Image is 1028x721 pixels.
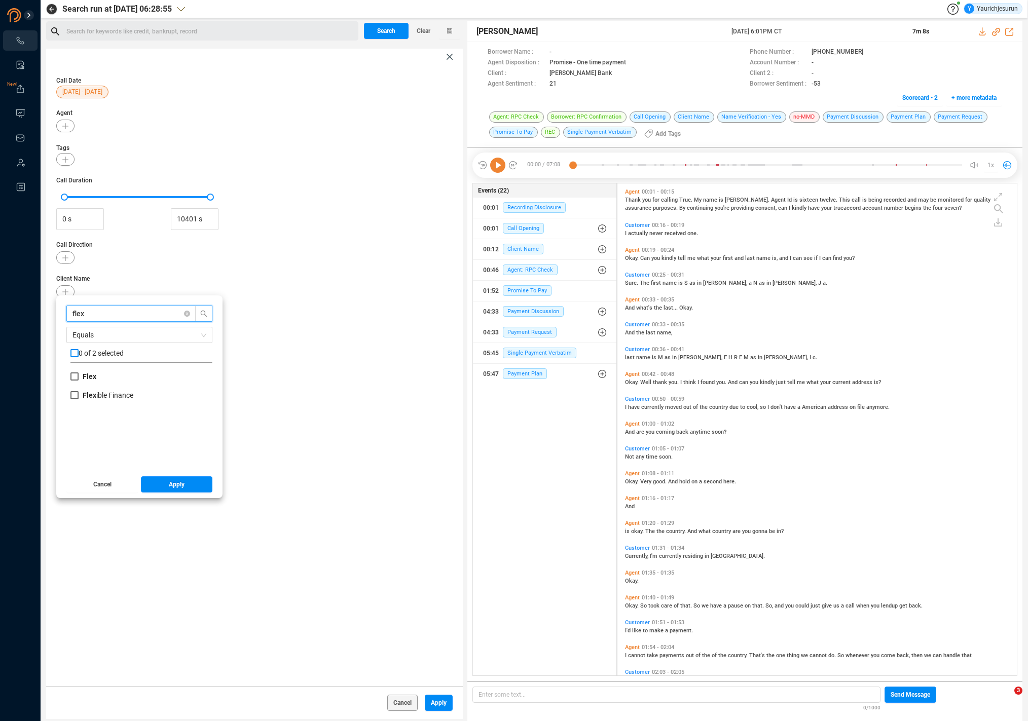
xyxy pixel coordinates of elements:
button: 00:46Agent: RPC Check [473,260,617,280]
span: is [719,197,725,203]
span: Clear [417,23,430,39]
span: And [668,478,679,485]
span: recorded [884,197,907,203]
span: and [779,255,790,261]
span: I [697,379,701,386]
button: 00:01Call Opening [473,218,617,239]
span: to [643,627,649,634]
span: seven? [944,205,962,211]
span: And [625,429,636,435]
span: kindly [662,255,678,261]
span: tell [787,379,797,386]
span: Recording Disclosure [503,202,566,213]
span: continuing [687,205,715,211]
span: hold [679,478,691,485]
span: a. [823,280,827,286]
span: country. [666,528,687,535]
button: 04:33Payment Request [473,322,617,343]
span: ible Finance [83,391,133,399]
span: may [918,197,930,203]
span: find [833,255,843,261]
span: is [793,197,799,203]
img: prodigal-logo [7,8,63,22]
span: True. [679,197,694,203]
span: name [636,354,652,361]
span: account [862,205,884,211]
span: [PERSON_NAME], [764,354,810,361]
span: Scorecard • 2 [902,90,938,106]
span: And [728,379,739,386]
span: lendup [881,602,899,609]
div: 05:47 [483,366,499,382]
span: Y [968,4,971,14]
span: me [797,379,806,386]
span: in [766,280,773,286]
span: I [767,404,770,410]
span: have [808,205,821,211]
span: anytime [690,429,712,435]
span: kindly [792,205,808,211]
span: found [701,379,716,386]
a: New! [15,84,25,94]
button: 05:45Single Payment Verbatim [473,343,617,363]
span: can [778,205,789,211]
span: second [704,478,723,485]
span: Not [625,453,636,460]
span: think [683,379,697,386]
span: you [871,602,881,609]
span: you [750,379,760,386]
button: 01:52Promise To Pay [473,281,617,301]
span: search [196,310,212,317]
span: of [693,404,700,410]
span: H [728,354,734,361]
span: purposes. [653,205,679,211]
span: don't [770,404,784,410]
span: received [665,230,687,237]
span: Thank [625,197,642,203]
span: I [625,404,628,410]
span: Single Payment Verbatim [503,348,576,358]
span: Id [787,197,793,203]
input: Search Client Name [72,308,180,319]
span: can [793,255,803,261]
span: E [724,354,728,361]
span: N [753,280,759,286]
span: out [683,404,693,410]
span: a [749,280,753,286]
span: I [625,230,628,237]
span: as [665,354,672,361]
span: My [694,197,703,203]
span: 0 of 2 selected [79,349,124,357]
span: a [723,602,728,609]
span: currently [641,404,665,410]
span: is? [874,379,881,386]
span: any [636,453,646,460]
div: 04:33 [483,303,499,320]
span: and [907,197,918,203]
span: that. [752,602,765,609]
span: can [739,379,750,386]
span: due [729,404,740,410]
span: Well [640,379,653,386]
span: in [758,354,764,361]
span: moved [665,404,683,410]
span: in? [777,528,784,535]
span: in [697,280,703,286]
span: I'm [650,553,659,559]
span: last [745,255,756,261]
span: the [636,329,646,336]
div: 00:46 [483,262,499,278]
div: 00:01 [483,220,499,237]
span: your [821,205,833,211]
span: Call Opening [503,223,544,234]
span: me [687,255,697,261]
b: Flex [83,372,96,381]
span: Currently, [625,553,650,559]
span: J [818,280,823,286]
span: Apply [169,476,185,492]
span: By [679,205,687,211]
span: [PERSON_NAME], [703,280,749,286]
span: current [832,379,852,386]
span: a [699,478,704,485]
span: twelve. [820,197,839,203]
